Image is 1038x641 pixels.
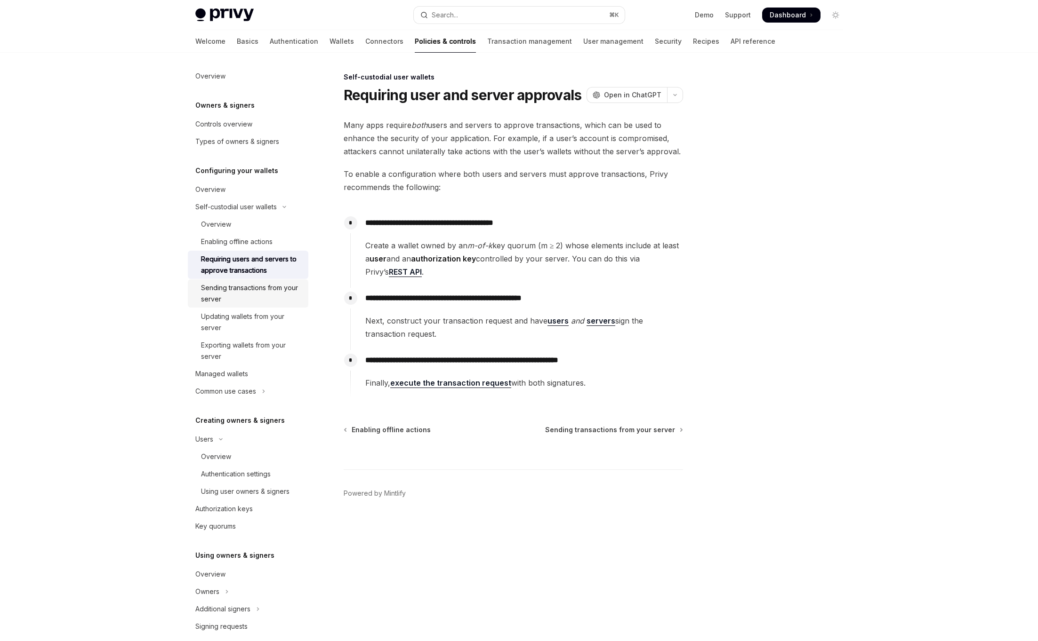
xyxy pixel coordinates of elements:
[195,8,254,22] img: light logo
[201,253,303,276] div: Requiring users and servers to approve transactions
[195,368,248,380] div: Managed wallets
[201,486,290,497] div: Using user owners & signers
[195,119,252,130] div: Controls overview
[188,583,308,600] button: Toggle Owners section
[195,621,248,632] div: Signing requests
[195,30,225,53] a: Welcome
[762,8,821,23] a: Dashboard
[188,448,308,465] a: Overview
[411,120,427,130] em: both
[330,30,354,53] a: Wallets
[195,586,219,597] div: Owners
[195,550,274,561] h5: Using owners & signers
[195,521,236,532] div: Key quorums
[731,30,775,53] a: API reference
[188,500,308,517] a: Authorization keys
[344,167,683,194] span: To enable a configuration where both users and servers must approve transactions, Privy recommend...
[270,30,318,53] a: Authentication
[344,87,582,103] h1: Requiring user and server approvals
[201,451,231,462] div: Overview
[195,71,225,82] div: Overview
[195,100,255,111] h5: Owners & signers
[587,87,667,103] button: Open in ChatGPT
[201,236,273,247] div: Enabling offline actions
[344,72,683,82] div: Self-custodial user wallets
[188,618,308,635] a: Signing requests
[188,431,308,448] button: Toggle Users section
[188,518,308,535] a: Key quorums
[188,198,308,215] button: Toggle Self-custodial user wallets section
[587,316,615,326] a: servers
[693,30,719,53] a: Recipes
[389,267,422,277] a: REST API
[583,30,644,53] a: User management
[201,340,303,362] div: Exporting wallets from your server
[195,184,225,195] div: Overview
[188,233,308,250] a: Enabling offline actions
[365,314,683,340] span: Next, construct your transaction request and have sign the transaction request.
[195,415,285,426] h5: Creating owners & signers
[188,466,308,483] a: Authentication settings
[195,503,253,514] div: Authorization keys
[725,10,751,20] a: Support
[545,425,682,435] a: Sending transactions from your server
[545,425,675,435] span: Sending transactions from your server
[344,119,683,158] span: Many apps require users and servers to approve transactions, which can be used to enhance the sec...
[344,489,406,498] a: Powered by Mintlify
[345,425,431,435] a: Enabling offline actions
[188,365,308,382] a: Managed wallets
[370,254,386,263] strong: user
[609,11,619,19] span: ⌘ K
[188,308,308,336] a: Updating wallets from your server
[201,311,303,333] div: Updating wallets from your server
[201,468,271,480] div: Authentication settings
[188,566,308,583] a: Overview
[188,251,308,279] a: Requiring users and servers to approve transactions
[414,7,625,24] button: Open search
[467,241,492,250] em: m-of-k
[188,383,308,400] button: Toggle Common use cases section
[365,30,403,53] a: Connectors
[188,337,308,365] a: Exporting wallets from your server
[828,8,843,23] button: Toggle dark mode
[432,9,458,21] div: Search...
[195,603,250,615] div: Additional signers
[547,316,569,326] a: users
[487,30,572,53] a: Transaction management
[195,434,213,445] div: Users
[604,90,661,100] span: Open in ChatGPT
[195,201,277,213] div: Self-custodial user wallets
[365,239,683,278] span: Create a wallet owned by an key quorum (m ≥ 2) whose elements include at least a and an controlle...
[188,216,308,233] a: Overview
[695,10,714,20] a: Demo
[390,378,511,388] a: execute the transaction request
[201,282,303,305] div: Sending transactions from your server
[195,569,225,580] div: Overview
[188,483,308,500] a: Using user owners & signers
[195,386,256,397] div: Common use cases
[237,30,258,53] a: Basics
[188,68,308,85] a: Overview
[188,133,308,150] a: Types of owners & signers
[415,30,476,53] a: Policies & controls
[188,601,308,617] button: Toggle Additional signers section
[352,425,431,435] span: Enabling offline actions
[188,181,308,198] a: Overview
[655,30,682,53] a: Security
[188,116,308,133] a: Controls overview
[411,254,476,263] strong: authorization key
[195,136,279,147] div: Types of owners & signers
[365,376,683,389] span: Finally, with both signatures.
[195,165,278,176] h5: Configuring your wallets
[571,316,584,325] em: and
[188,279,308,308] a: Sending transactions from your server
[201,219,231,230] div: Overview
[770,10,806,20] span: Dashboard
